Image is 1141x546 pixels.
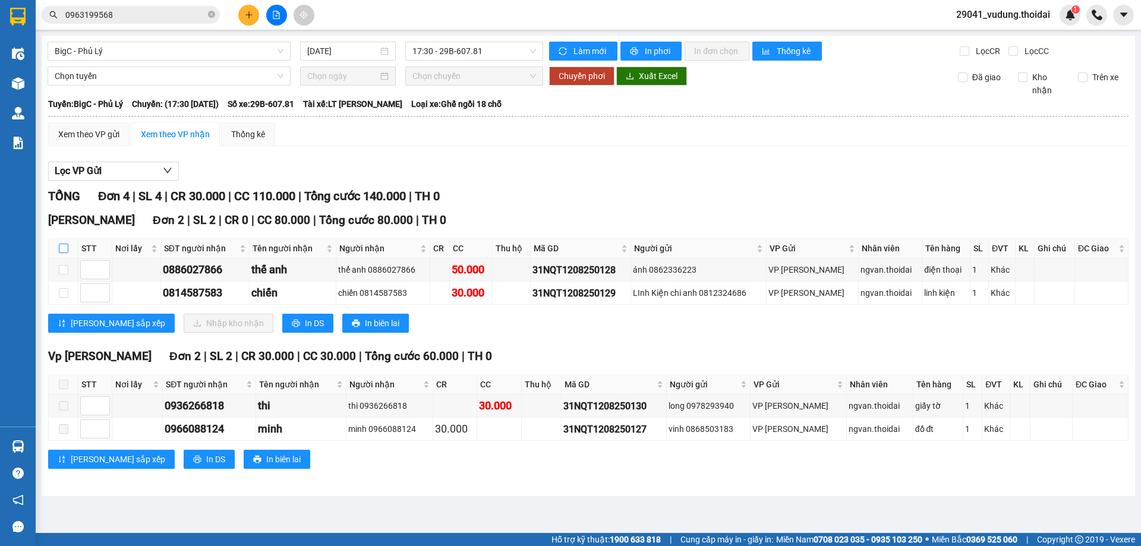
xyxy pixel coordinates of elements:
[208,11,215,18] span: close-circle
[435,421,475,437] div: 30.000
[171,189,225,203] span: CR 30.000
[1020,45,1051,58] span: Lọc CC
[531,258,631,282] td: 31NQT1208250128
[206,453,225,466] span: In DS
[193,455,201,465] span: printer
[161,258,250,282] td: 0886027866
[477,375,522,394] th: CC
[238,5,259,26] button: plus
[752,422,844,435] div: VP [PERSON_NAME]
[55,163,102,178] span: Lọc VP Gửi
[187,213,190,227] span: |
[342,314,409,333] button: printerIn biên lai
[913,375,963,394] th: Tên hàng
[219,213,222,227] span: |
[115,242,149,255] span: Nơi lấy
[365,317,399,330] span: In biên lai
[12,440,24,453] img: warehouse-icon
[133,189,135,203] span: |
[250,258,336,282] td: thế anh
[4,42,7,103] img: logo
[48,213,135,227] span: [PERSON_NAME]
[12,521,24,532] span: message
[163,394,256,418] td: 0936266818
[633,286,764,299] div: LInh Kiện chi anh 0812324686
[534,242,619,255] span: Mã GD
[303,349,356,363] span: CC 30.000
[58,455,66,465] span: sort-ascending
[967,71,1006,84] span: Đã giao
[184,314,273,333] button: downloadNhập kho nhận
[670,533,672,546] span: |
[1026,533,1028,546] span: |
[416,213,419,227] span: |
[549,42,617,61] button: syncLàm mới
[680,533,773,546] span: Cung cấp máy in - giấy in:
[922,239,970,258] th: Tên hàng
[266,453,301,466] span: In biên lai
[169,349,201,363] span: Đơn 2
[300,11,308,19] span: aim
[932,533,1017,546] span: Miền Bắc
[924,263,968,276] div: điện thoại
[164,242,238,255] span: SĐT người nhận
[12,137,24,149] img: solution-icon
[984,422,1008,435] div: Khác
[359,349,362,363] span: |
[814,535,922,544] strong: 0708 023 035 - 0935 103 250
[1027,71,1069,97] span: Kho nhận
[241,349,294,363] span: CR 30.000
[970,239,989,258] th: SL
[253,242,324,255] span: Tên người nhận
[430,239,450,258] th: CR
[639,70,677,83] span: Xuất Excel
[163,418,256,441] td: 0966088124
[751,418,847,441] td: VP Nguyễn Quốc Trị
[412,67,536,85] span: Chọn chuyến
[8,51,111,93] span: Chuyển phát nhanh: [GEOGRAPHIC_DATA] - [GEOGRAPHIC_DATA]
[307,70,378,83] input: Chọn ngày
[685,42,749,61] button: In đơn chọn
[365,349,459,363] span: Tổng cước 60.000
[861,263,920,276] div: ngvan.thoidai
[161,282,250,305] td: 0814587583
[292,319,300,329] span: printer
[1118,10,1129,20] span: caret-down
[669,399,748,412] div: long 0978293940
[752,42,822,61] button: bar-chartThống kê
[319,213,413,227] span: Tổng cước 80.000
[55,67,283,85] span: Chọn tuyến
[98,189,130,203] span: Đơn 4
[1010,375,1030,394] th: KL
[847,375,913,394] th: Nhân viên
[989,239,1016,258] th: ĐVT
[204,349,207,363] span: |
[338,263,428,276] div: thế anh 0886027866
[415,189,440,203] span: TH 0
[132,97,219,111] span: Chuyến: (17:30 [DATE])
[563,399,664,414] div: 31NQT1208250130
[193,213,216,227] span: SL 2
[266,5,287,26] button: file-add
[165,189,168,203] span: |
[304,189,406,203] span: Tổng cước 140.000
[915,422,961,435] div: đồ đt
[1071,5,1080,14] sup: 1
[10,8,26,26] img: logo-vxr
[452,261,490,278] div: 50.000
[433,375,478,394] th: CR
[65,8,206,21] input: Tìm tên, số ĐT hoặc mã đơn
[422,213,446,227] span: TH 0
[562,394,667,418] td: 31NQT1208250130
[762,47,772,56] span: bar-chart
[71,317,165,330] span: [PERSON_NAME] sắp xếp
[48,189,80,203] span: TỔNG
[305,317,324,330] span: In DS
[633,263,764,276] div: ánh 0862336223
[532,263,629,277] div: 31NQT1208250128
[610,535,661,544] strong: 1900 633 818
[532,286,629,301] div: 31NQT1208250129
[1075,535,1083,544] span: copyright
[251,285,334,301] div: chiến
[231,128,265,141] div: Thống kê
